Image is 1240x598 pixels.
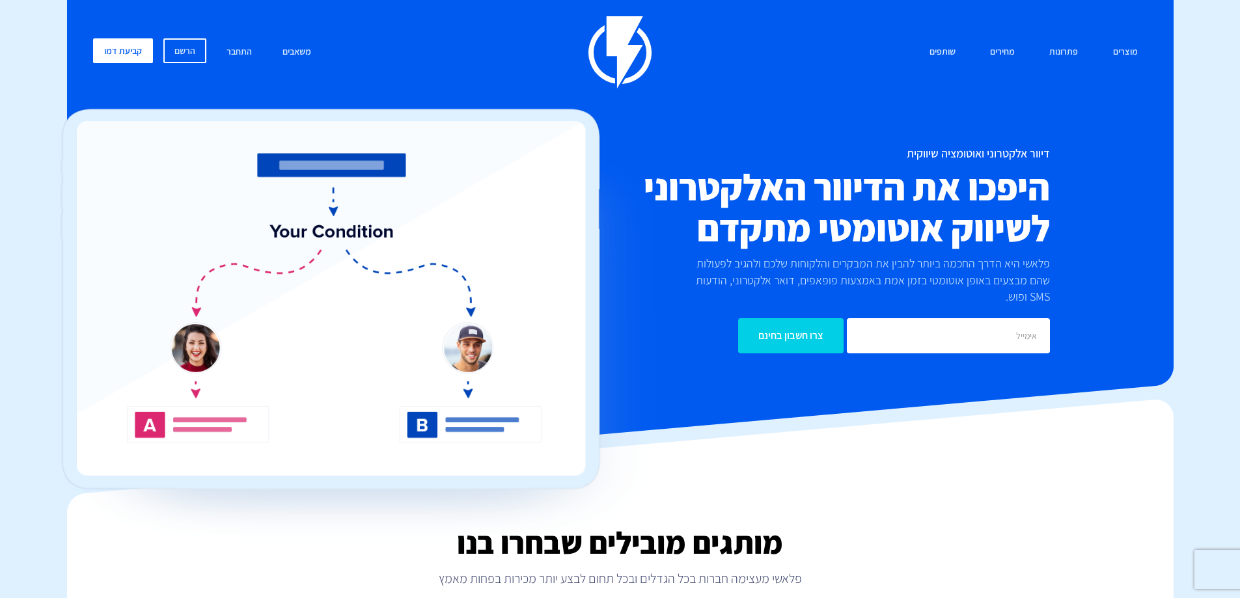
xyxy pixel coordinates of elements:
a: קביעת דמו [93,38,153,63]
h1: דיוור אלקטרוני ואוטומציה שיווקית [542,147,1050,160]
p: פלאשי היא הדרך החכמה ביותר להבין את המבקרים והלקוחות שלכם ולהגיב לפעולות שהם מבצעים באופן אוטומטי... [674,255,1050,305]
a: מחירים [980,38,1025,66]
p: פלאשי מעצימה חברות בכל הגדלים ובכל תחום לבצע יותר מכירות בפחות מאמץ [67,569,1174,588]
a: פתרונות [1040,38,1088,66]
a: התחבר [217,38,262,66]
a: הרשם [163,38,206,63]
a: שותפים [920,38,965,66]
a: מוצרים [1103,38,1148,66]
h2: מותגים מובילים שבחרו בנו [67,526,1174,560]
input: אימייל [847,318,1050,353]
a: משאבים [273,38,321,66]
input: צרו חשבון בחינם [738,318,844,353]
h2: היפכו את הדיוור האלקטרוני לשיווק אוטומטי מתקדם [542,167,1050,249]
